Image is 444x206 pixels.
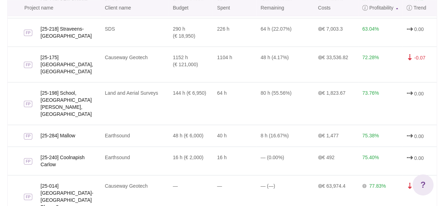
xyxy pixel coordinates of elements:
[24,133,32,139] span: FP
[318,27,322,31] span: <table class='tooltip-table'><tr><td>Resources Cost</td><td>€&nbsp;3,804.8</td></tr><tr><td>Billa...
[13,30,19,35] img: sync_now-9c84e01d8e912370ba7b9fb2087a1ae7f330ac19c7649f77bb8f951fbc3f49ac.svg
[24,194,32,200] span: FP
[396,8,398,9] img: sort_asc-486e9ffe7a5d0b5d827ae023700817ec45ee8f01fe4fbbf760f7c6c7b9d19fda.svg
[318,133,339,138] span: € 1,477
[213,18,256,46] td: 226 h
[168,82,213,125] td: 144 h (€ 6,950)
[13,62,19,67] img: sync_now-9c84e01d8e912370ba7b9fb2087a1ae7f330ac19c7649f77bb8f951fbc3f49ac.svg
[406,90,413,97] span: ⇢
[213,46,256,82] td: 1104 h
[213,82,256,125] td: 64 h
[414,133,424,139] span: 0.00
[105,133,130,138] a: Earthsound
[105,26,115,32] a: SDS
[406,5,412,11] div: Profitability Trend indicates which direction the project's profitability is heading in and how r...
[362,184,366,188] span: Some Cost Rates are missing for your resources in Harvest, so the Profitability may be incomplete
[406,154,413,161] span: ⇢
[362,90,379,96] span: 73.76%
[41,132,101,139] a: [25-284] Mallow
[256,125,313,146] td: 8 h (16.67%)
[362,55,379,60] span: 72.28%
[414,155,424,161] span: 0.00
[362,5,368,11] div: <a href='https://www.harvest-dashboard.com/help/how-are-internal-costs-and-profitability-calculat...
[406,183,413,190] span: ⇣
[362,133,379,138] span: 75.38%
[41,154,101,168] a: [25-240] Coolnapish Carlow
[420,179,426,191] span: ?
[41,89,101,118] a: [25-198] School, [GEOGRAPHIC_DATA][PERSON_NAME], [GEOGRAPHIC_DATA]
[105,183,148,189] a: Causeway Geotech
[41,25,101,39] a: [25-218] Straveens-[GEOGRAPHIC_DATA]
[256,18,313,46] td: 64 h (22.07%)
[105,55,148,60] a: Causeway Geotech
[168,46,213,82] td: 1152 h (€ 121,000)
[318,155,322,160] span: <table class='tooltip-table'><tr><td>Resources Cost</td><td>€&nbsp;316</td></tr><tr><td>Billable ...
[318,55,348,60] span: € 33,536.82
[213,125,256,146] td: 40 h
[318,91,322,95] span: <table class='tooltip-table'><tr><td>Resources Cost</td><td>€&nbsp;892</td></tr><tr><td>Billable ...
[13,101,19,106] img: sync_now-9c84e01d8e912370ba7b9fb2087a1ae7f330ac19c7649f77bb8f951fbc3f49ac.svg
[256,146,313,175] td: — (0.00%)
[105,155,130,160] a: Earthsound
[168,146,213,175] td: 16 h (€ 2,000)
[256,46,313,82] td: 48 h (4.17%)
[318,183,345,189] span: € 63,974.4
[168,125,213,146] td: 48 h (€ 6,000)
[362,155,379,160] span: 75.40%
[414,55,425,61] span: -0.07
[24,101,32,107] span: FP
[362,26,379,32] span: 63.04%
[24,62,32,68] span: FP
[414,90,424,96] span: 0.00
[369,183,386,189] span: 77.83%
[168,18,213,46] td: 290 h (€ 18,950)
[24,30,32,36] span: FP
[41,54,101,75] a: [25-175] [GEOGRAPHIC_DATA], [GEOGRAPHIC_DATA]
[213,146,256,175] td: 16 h
[105,90,158,96] a: Land and Aerial Surveys
[414,26,424,32] span: 0.00
[318,155,334,160] span: € 492
[318,90,345,96] span: € 1,823.67
[13,159,19,163] img: sync_now-9c84e01d8e912370ba7b9fb2087a1ae7f330ac19c7649f77bb8f951fbc3f49ac.svg
[406,54,413,61] span: ⇣
[24,158,32,164] span: FP
[406,26,413,33] span: ⇢
[406,132,413,139] span: ⇢
[318,133,322,138] span: <table class='tooltip-table'><tr><td>Resources Cost</td><td>€&nbsp;768</td></tr><tr><td>Billable ...
[318,184,322,188] span: <table class='tooltip-table'><tr><td>Resources Cost</td><td>€&nbsp;55,293.55</td></tr><tr><td>Bil...
[13,195,19,199] img: sync_now-9c84e01d8e912370ba7b9fb2087a1ae7f330ac19c7649f77bb8f951fbc3f49ac.svg
[13,2,19,6] img: sync_now-9c84e01d8e912370ba7b9fb2087a1ae7f330ac19c7649f77bb8f951fbc3f49ac.svg
[318,55,322,60] span: <table class='tooltip-table'><tr><td>Resources Cost</td><td>€&nbsp;20,782.12</td></tr><tr><td>Bil...
[13,134,19,138] img: sync_now-9c84e01d8e912370ba7b9fb2087a1ae7f330ac19c7649f77bb8f951fbc3f49ac.svg
[256,82,313,125] td: 80 h (55.56%)
[318,26,343,32] span: € 7,003.3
